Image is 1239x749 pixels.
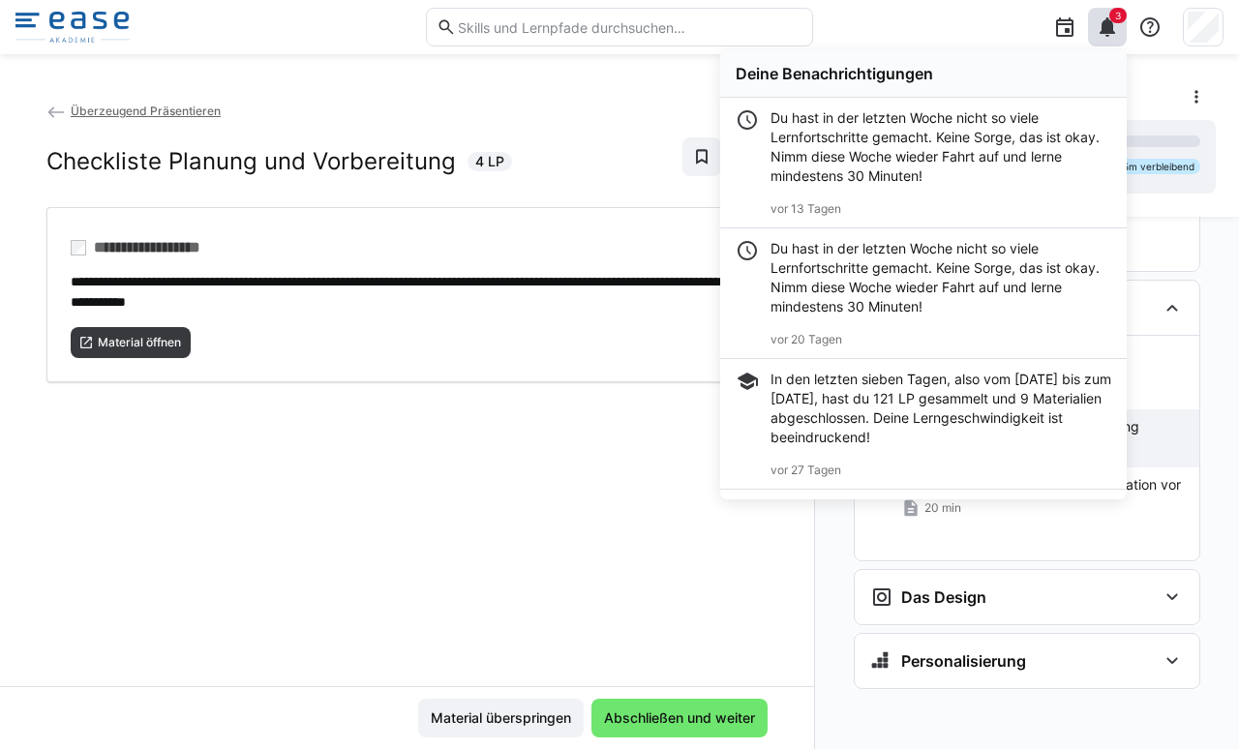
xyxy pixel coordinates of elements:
[736,64,1111,83] div: Deine Benachrichtigungen
[771,239,1111,316] div: Du hast in der letzten Woche nicht so viele Lernfortschritte gemacht. Keine Sorge, das ist okay. ...
[601,708,758,728] span: Abschließen und weiter
[771,108,1111,186] div: Du hast in der letzten Woche nicht so viele Lernfortschritte gemacht. Keine Sorge, das ist okay. ...
[428,708,574,728] span: Material überspringen
[901,651,1026,671] h3: Personalisierung
[46,147,456,176] h2: Checkliste Planung und Vorbereitung
[475,152,504,171] span: 4 LP
[456,18,802,36] input: Skills und Lernpfade durchsuchen…
[771,463,841,477] span: vor 27 Tagen
[71,327,191,358] button: Material öffnen
[591,699,768,737] button: Abschließen und weiter
[46,104,221,118] a: Überzeugend Präsentieren
[924,500,961,516] span: 20 min
[96,335,183,350] span: Material öffnen
[771,201,841,216] span: vor 13 Tagen
[901,587,986,607] h3: Das Design
[771,370,1111,447] div: In den letzten sieben Tagen, also vom [DATE] bis zum [DATE], hast du 121 LP gesammelt und 9 Mater...
[1097,159,1200,174] div: 2h 35m verbleibend
[418,699,584,737] button: Material überspringen
[71,104,221,118] span: Überzeugend Präsentieren
[771,332,842,346] span: vor 20 Tagen
[1115,10,1121,21] span: 3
